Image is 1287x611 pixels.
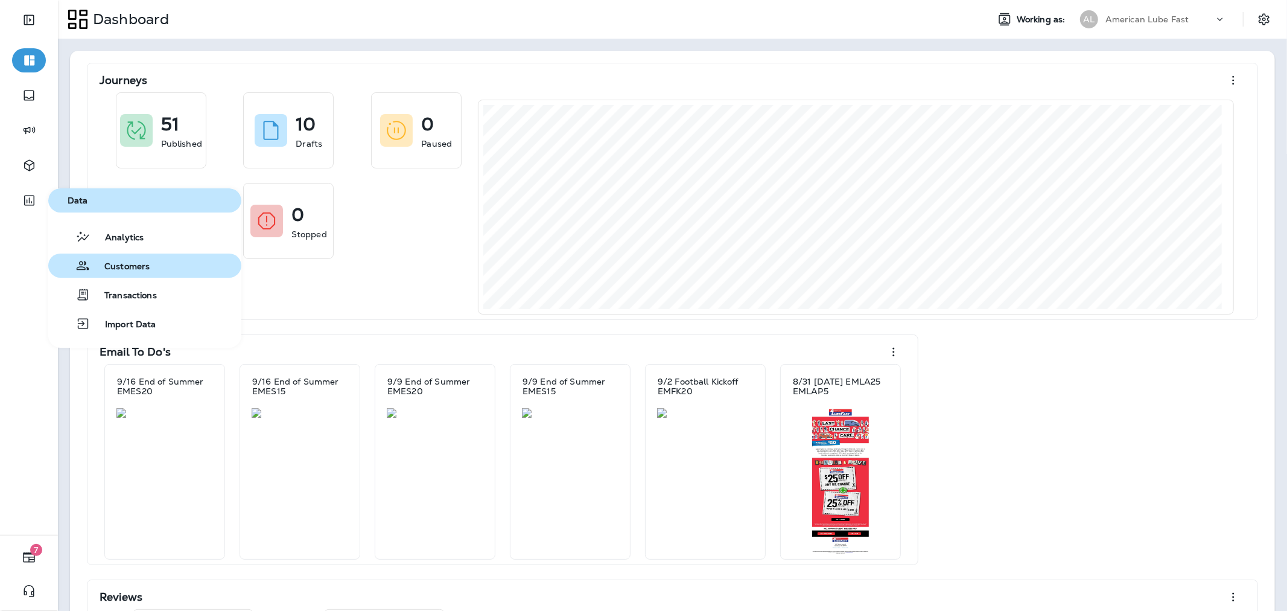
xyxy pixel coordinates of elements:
img: a6e57363-e7e1-4821-8cea-8f857a0f38a7.jpg [792,408,889,554]
p: 9/9 End of Summer EMES20 [387,377,483,396]
button: Customers [48,254,241,278]
span: Analytics [91,232,144,244]
button: Import Data [48,312,241,336]
button: Settings [1253,8,1275,30]
span: Transactions [90,290,157,302]
p: Paused [421,138,452,150]
p: 8/31 [DATE] EMLA25 EMLAP5 [793,377,888,396]
span: 7 [30,544,42,556]
button: Transactions [48,283,241,307]
button: Expand Sidebar [12,8,46,32]
p: 0 [291,209,304,221]
p: Reviews [100,591,142,603]
p: 9/2 Football Kickoff EMFK20 [658,377,753,396]
img: c63c58d1-635f-48af-8736-bf8c9f9c6b33.jpg [522,408,618,418]
p: 9/16 End of Summer EMES15 [252,377,348,396]
p: Published [161,138,202,150]
p: 10 [296,118,316,130]
p: 9/16 End of Summer EMES20 [117,377,212,396]
p: 9/9 End of Summer EMES15 [523,377,618,396]
button: Analytics [48,225,241,249]
div: AL [1080,10,1098,28]
p: Journeys [100,74,147,86]
p: Email To Do's [100,346,171,358]
img: 8b4ef6e4-f3c2-4843-a36f-3677eac631f5.jpg [387,408,483,418]
p: 51 [161,118,179,130]
p: Dashboard [88,10,169,28]
span: Data [53,196,237,206]
p: Drafts [296,138,322,150]
img: 255eac17-b49e-4306-a755-95490a0031c3.jpg [657,408,754,418]
span: Import Data [91,319,156,331]
p: 0 [421,118,434,130]
span: Working as: [1017,14,1068,25]
img: 769c05fe-c8f3-4b79-8a7c-f29a57f12259.jpg [116,408,213,418]
p: Stopped [291,228,327,240]
span: Customers [90,261,150,273]
p: American Lube Fast [1105,14,1189,24]
img: a392e827-7dfc-4c28-a082-6a9ca5f9d67f.jpg [252,408,348,418]
button: Data [48,188,241,213]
